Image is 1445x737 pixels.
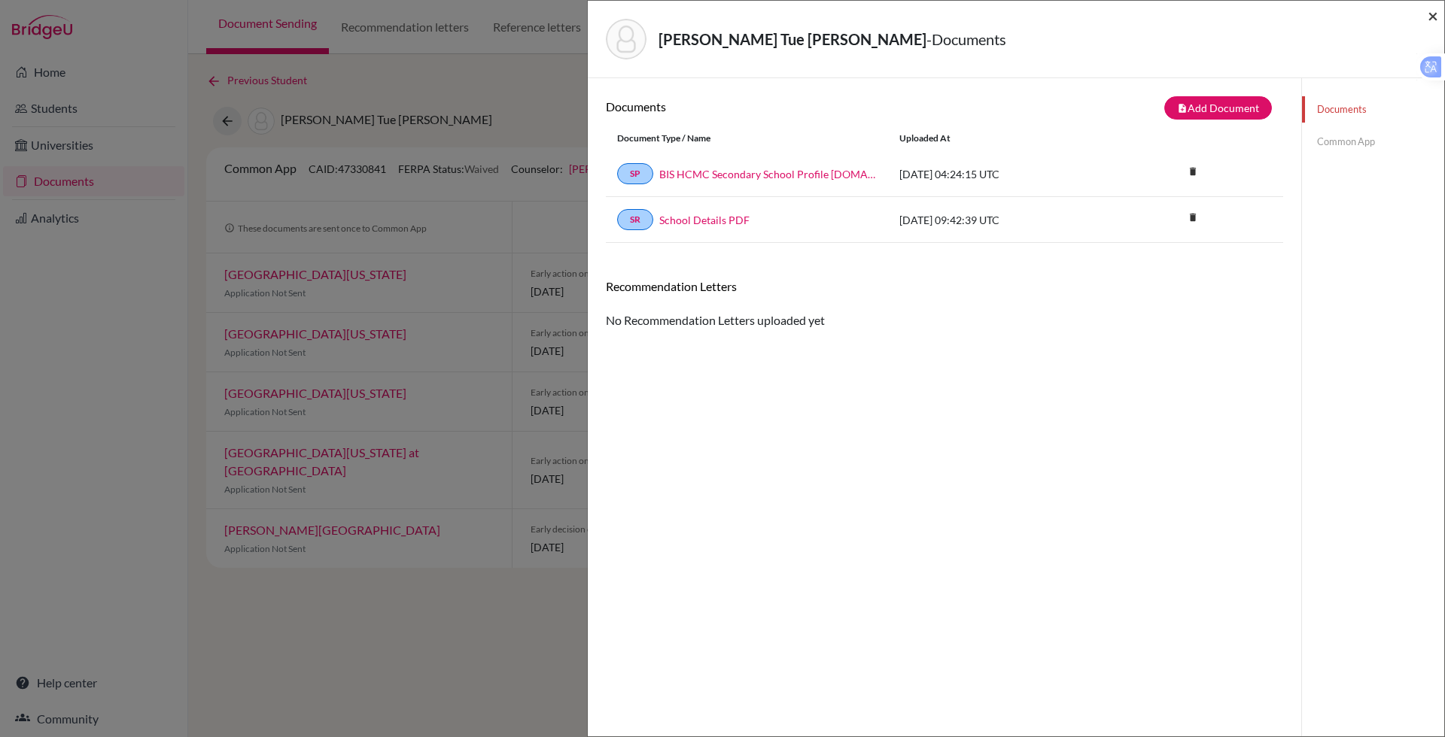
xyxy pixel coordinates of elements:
a: SP [617,163,653,184]
div: [DATE] 09:42:39 UTC [888,212,1114,228]
div: Document Type / Name [606,132,888,145]
strong: [PERSON_NAME] Tue [PERSON_NAME] [659,30,926,48]
h6: Documents [606,99,945,114]
a: BIS HCMC Secondary School Profile [DOMAIN_NAME]_wide [659,166,877,182]
button: note_addAdd Document [1164,96,1272,120]
i: delete [1182,206,1204,229]
a: SR [617,209,653,230]
span: × [1428,5,1438,26]
i: delete [1182,160,1204,183]
a: delete [1182,208,1204,229]
div: [DATE] 04:24:15 UTC [888,166,1114,182]
div: Uploaded at [888,132,1114,145]
a: Documents [1302,96,1444,123]
a: delete [1182,162,1204,183]
h6: Recommendation Letters [606,279,1283,293]
button: Close [1428,7,1438,25]
a: School Details PDF [659,212,750,228]
div: No Recommendation Letters uploaded yet [606,279,1283,329]
span: - Documents [926,30,1006,48]
a: Common App [1302,129,1444,155]
i: note_add [1177,103,1188,114]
